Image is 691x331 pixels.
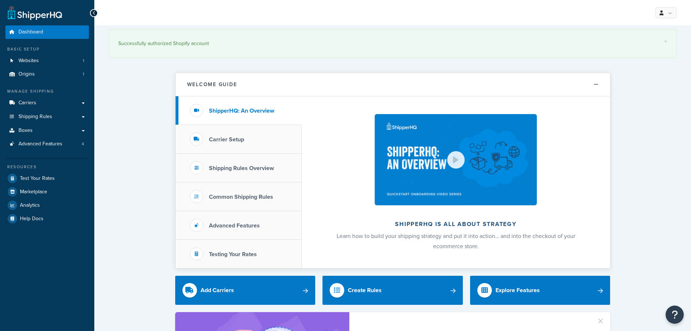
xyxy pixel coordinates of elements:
[5,172,89,185] a: Test Your Rates
[209,222,260,229] h3: Advanced Features
[321,221,591,227] h2: ShipperHQ is all about strategy
[118,39,667,49] div: Successfully authorized Shopify account
[18,29,43,35] span: Dashboard
[5,110,89,124] a: Shipping Rules
[176,73,610,96] button: Welcome Guide
[20,216,44,222] span: Help Docs
[5,54,89,68] li: Websites
[18,128,33,134] span: Boxes
[5,199,89,212] a: Analytics
[5,25,89,39] a: Dashboard
[18,71,35,77] span: Origins
[337,232,575,250] span: Learn how to build your shipping strategy and put it into action… and into the checkout of your e...
[209,108,274,114] h3: ShipperHQ: An Overview
[201,285,234,295] div: Add Carriers
[209,136,244,143] h3: Carrier Setup
[20,189,47,195] span: Marketplace
[375,114,536,205] img: ShipperHQ is all about strategy
[209,165,274,171] h3: Shipping Rules Overview
[83,58,84,64] span: 1
[18,141,62,147] span: Advanced Features
[82,141,84,147] span: 4
[5,137,89,151] a: Advanced Features4
[83,71,84,77] span: 1
[5,137,89,151] li: Advanced Features
[18,100,36,106] span: Carriers
[187,82,237,87] h2: Welcome Guide
[5,46,89,52] div: Basic Setup
[175,276,316,305] a: Add Carriers
[5,124,89,137] a: Boxes
[5,68,89,81] li: Origins
[5,68,89,81] a: Origins1
[20,175,55,182] span: Test Your Rates
[5,96,89,110] a: Carriers
[5,54,89,68] a: Websites1
[18,58,39,64] span: Websites
[666,306,684,324] button: Open Resource Center
[495,285,540,295] div: Explore Features
[5,185,89,198] a: Marketplace
[18,114,52,120] span: Shipping Rules
[470,276,610,305] a: Explore Features
[5,212,89,225] a: Help Docs
[5,88,89,94] div: Manage Shipping
[348,285,382,295] div: Create Rules
[322,276,463,305] a: Create Rules
[209,194,273,200] h3: Common Shipping Rules
[20,202,40,209] span: Analytics
[5,164,89,170] div: Resources
[209,251,257,258] h3: Testing Your Rates
[664,39,667,44] a: ×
